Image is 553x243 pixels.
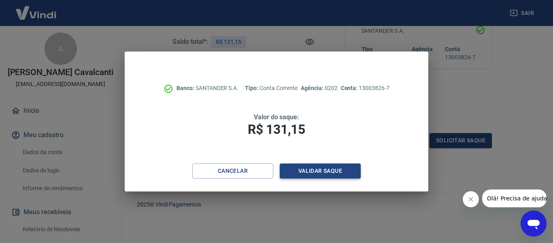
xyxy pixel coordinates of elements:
p: Conta Corrente [245,84,298,92]
span: Conta: [341,85,359,91]
span: Valor do saque: [254,113,299,121]
span: Tipo: [245,85,259,91]
span: Agência: [301,85,325,91]
p: 0202 [301,84,337,92]
button: Cancelar [192,163,273,178]
span: Olá! Precisa de ajuda? [5,6,68,12]
p: 13003826-7 [341,84,389,92]
iframe: Botão para abrir a janela de mensagens [521,211,547,237]
button: Validar saque [280,163,361,178]
p: SANTANDER S.A. [177,84,238,92]
iframe: Mensagem da empresa [482,189,547,207]
span: R$ 131,15 [248,122,305,137]
iframe: Fechar mensagem [463,191,479,207]
span: Banco: [177,85,196,91]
